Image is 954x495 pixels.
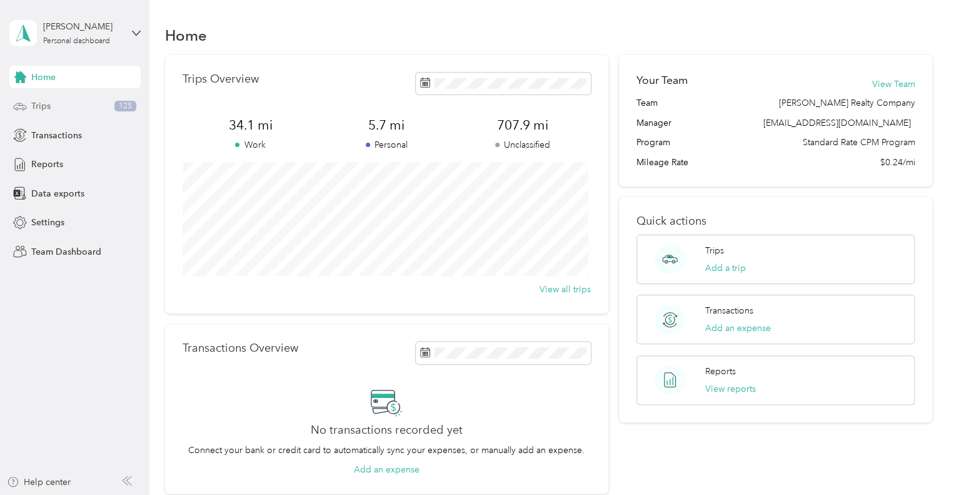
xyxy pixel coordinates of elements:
span: Mileage Rate [636,156,688,169]
button: View Team [871,78,915,91]
p: Transactions Overview [183,342,298,355]
span: $0.24/mi [880,156,915,169]
span: [EMAIL_ADDRESS][DOMAIN_NAME] [763,118,910,128]
span: Data exports [31,187,84,200]
span: Trips [31,100,51,113]
span: Team Dashboard [31,245,101,258]
p: Unclassified [454,138,591,151]
p: Personal [318,138,454,151]
p: Trips Overview [183,73,259,86]
h2: No transactions recorded yet [311,424,463,437]
span: 125 [114,101,136,112]
span: Standard Rate CPM Program [802,136,915,149]
p: Work [183,138,319,151]
span: Transactions [31,129,82,142]
iframe: Everlance-gr Chat Button Frame [884,425,954,495]
h2: Your Team [636,73,688,88]
button: View all trips [540,283,591,296]
span: 707.9 mi [454,116,591,134]
p: Connect your bank or credit card to automatically sync your expenses, or manually add an expense. [188,444,585,457]
span: Team [636,96,658,110]
h1: Home [165,29,207,42]
button: Add an expense [705,322,771,335]
button: Add an expense [354,463,419,476]
p: Trips [705,244,724,257]
p: Transactions [705,304,753,317]
p: Quick actions [636,215,915,228]
div: Personal dashboard [43,38,110,45]
button: Help center [7,476,71,489]
span: 5.7 mi [318,116,454,134]
span: Manager [636,116,671,130]
div: [PERSON_NAME] [43,20,121,33]
span: Settings [31,216,64,229]
p: Reports [705,365,736,378]
span: 34.1 mi [183,116,319,134]
span: [PERSON_NAME] Realty Company [778,96,915,110]
span: Program [636,136,670,149]
button: Add a trip [705,262,746,275]
span: Reports [31,158,63,171]
span: Home [31,71,56,84]
button: View reports [705,382,756,395]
